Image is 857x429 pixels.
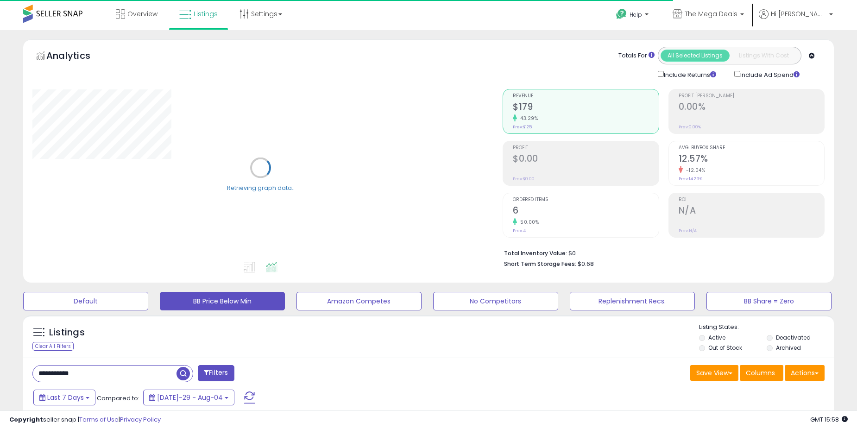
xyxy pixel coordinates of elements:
span: Profit [513,145,659,151]
span: The Mega Deals [685,9,737,19]
span: Last 7 Days [47,393,84,402]
h5: Listings [49,326,85,339]
div: Totals For [618,51,655,60]
span: [DATE]-29 - Aug-04 [157,393,223,402]
strong: Copyright [9,415,43,424]
h2: $179 [513,101,659,114]
span: Compared to: [97,394,139,403]
span: Ordered Items [513,197,659,202]
button: Listings With Cost [729,50,798,62]
button: All Selected Listings [661,50,730,62]
div: Include Ad Spend [727,69,814,80]
li: $0 [504,247,818,258]
small: 43.29% [517,115,538,122]
small: -12.04% [683,167,706,174]
span: Revenue [513,94,659,99]
small: Prev: $125 [513,124,532,130]
span: Avg. Buybox Share [679,145,825,151]
a: Hi [PERSON_NAME] [759,9,833,30]
p: Listing States: [699,323,834,332]
small: Prev: 0.00% [679,124,701,130]
button: Default [23,292,148,310]
button: Filters [198,365,234,381]
button: Amazon Competes [296,292,422,310]
div: seller snap | | [9,416,161,424]
button: No Competitors [433,292,558,310]
span: Hi [PERSON_NAME] [771,9,826,19]
label: Archived [776,344,801,352]
button: [DATE]-29 - Aug-04 [143,390,234,405]
div: Include Returns [651,69,727,80]
button: BB Price Below Min [160,292,285,310]
h2: 12.57% [679,153,825,166]
button: Save View [690,365,738,381]
button: Actions [785,365,825,381]
h2: N/A [679,205,825,218]
span: 2025-08-12 15:58 GMT [810,415,848,424]
small: Prev: $0.00 [513,176,535,182]
a: Terms of Use [79,415,119,424]
span: Columns [746,368,775,378]
small: Prev: 14.29% [679,176,702,182]
button: Last 7 Days [33,390,95,405]
h5: Analytics [46,49,108,64]
span: Profit [PERSON_NAME] [679,94,825,99]
h2: $0.00 [513,153,659,166]
button: Columns [740,365,783,381]
div: Retrieving graph data.. [227,183,295,192]
span: Listings [194,9,218,19]
button: BB Share = Zero [706,292,832,310]
b: Total Inventory Value: [504,249,567,257]
span: $0.68 [578,259,594,268]
h2: 0.00% [679,101,825,114]
label: Out of Stock [708,344,742,352]
small: Prev: N/A [679,228,697,233]
small: 50.00% [517,219,539,226]
b: Short Term Storage Fees: [504,260,576,268]
h2: 6 [513,205,659,218]
label: Active [708,334,725,341]
span: ROI [679,197,825,202]
label: Deactivated [776,334,811,341]
i: Get Help [616,8,627,20]
a: Privacy Policy [120,415,161,424]
a: Help [609,1,658,30]
span: Overview [127,9,158,19]
div: Clear All Filters [32,342,74,351]
span: Help [630,11,642,19]
small: Prev: 4 [513,228,526,233]
button: Replenishment Recs. [570,292,695,310]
